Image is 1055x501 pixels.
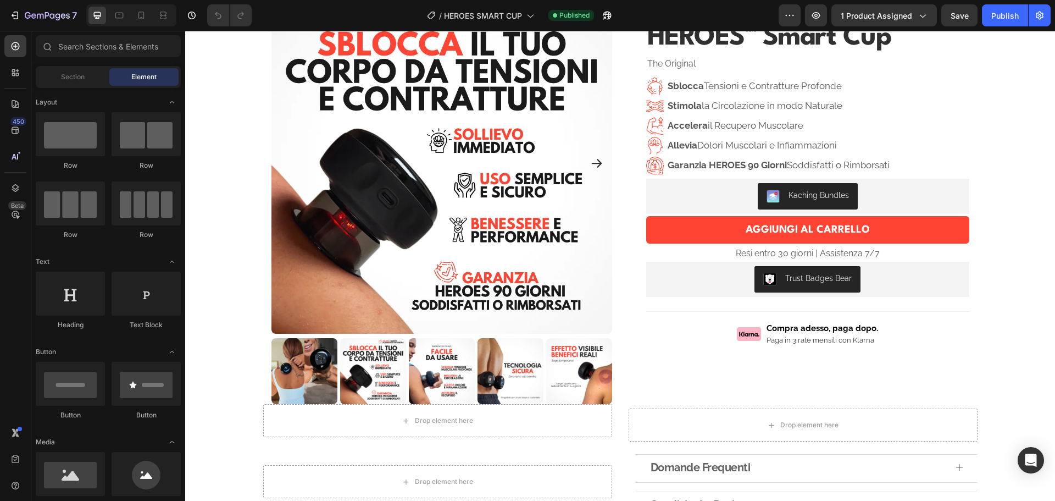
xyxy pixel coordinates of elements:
[36,161,105,170] div: Row
[112,161,181,170] div: Row
[112,230,181,240] div: Row
[36,230,105,240] div: Row
[482,89,618,100] span: il Recupero Muscolare
[462,217,783,228] p: Resi entro 30 giorni | Assistenza 7/7
[207,4,252,26] div: Undo/Redo
[444,10,522,21] span: HEROES SMART CUP
[482,49,519,60] strong: Sblocca
[482,109,512,120] strong: Allevia
[163,253,181,271] span: Toggle open
[185,31,1055,501] iframe: Design area
[831,4,937,26] button: 1 product assigned
[1018,447,1044,474] div: Open Intercom Messenger
[841,10,912,21] span: 1 product assigned
[560,192,685,206] div: AGGIUNGI AL CARRELLO
[559,10,590,20] span: Published
[131,72,157,82] span: Element
[603,159,664,170] div: Kaching Bundles
[8,201,26,210] div: Beta
[600,242,667,254] div: Trust Badges Bear
[581,159,595,172] img: KachingBundles.png
[482,49,657,60] span: Tensioni e Contratture Profonde
[36,257,49,267] span: Text
[595,390,653,399] div: Drop element here
[10,117,26,126] div: 450
[230,447,288,455] div: Drop element here
[461,185,784,213] button: AGGIUNGI AL CARRELLO
[982,4,1028,26] button: Publish
[462,25,783,41] p: The Original
[482,129,602,140] strong: Garanzia HEROES 90 Giorni
[465,430,565,443] p: Domande Frequenti
[36,347,56,357] span: Button
[112,320,181,330] div: Text Block
[951,11,969,20] span: Save
[465,467,549,481] p: Spedizioni e Resi
[482,109,652,120] span: Dolori Muscolari e Infiammazioni
[36,320,105,330] div: Heading
[405,126,418,139] button: Carousel Next Arrow
[581,304,693,316] div: Paga in 3 rate mensili con Klarna
[61,72,85,82] span: Section
[36,35,181,57] input: Search Sections & Elements
[581,291,693,304] div: Compra adesso, paga dopo.
[230,386,288,394] div: Drop element here
[482,129,704,140] span: Soddisfatti o Rimborsati
[941,4,978,26] button: Save
[36,437,55,447] span: Media
[439,10,442,21] span: /
[552,296,576,310] img: Klarna
[36,410,105,420] div: Button
[991,10,1019,21] div: Publish
[36,97,57,107] span: Layout
[578,242,591,255] img: CLDR_q6erfwCEAE=.png
[482,69,517,80] strong: Stimola
[569,235,675,262] button: Trust Badges Bear
[72,9,77,22] p: 7
[482,89,523,100] strong: Accelera
[573,152,673,179] button: Kaching Bundles
[482,69,657,80] span: la Circolazione in modo Naturale
[163,433,181,451] span: Toggle open
[4,4,82,26] button: 7
[163,93,181,111] span: Toggle open
[163,343,181,361] span: Toggle open
[112,410,181,420] div: Button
